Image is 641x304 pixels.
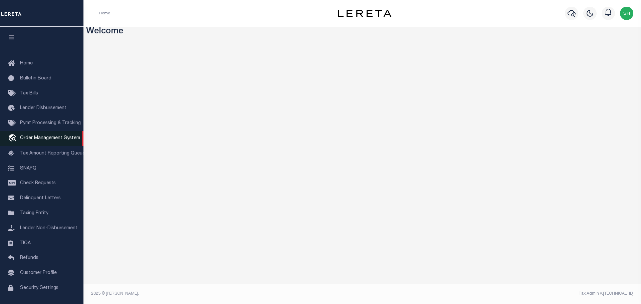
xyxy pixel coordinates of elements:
span: Lender Disbursement [20,106,66,110]
span: Security Settings [20,286,58,290]
span: Customer Profile [20,271,57,275]
img: svg+xml;base64,PHN2ZyB4bWxucz0iaHR0cDovL3d3dy53My5vcmcvMjAwMC9zdmciIHBvaW50ZXItZXZlbnRzPSJub25lIi... [620,7,633,20]
span: SNAPQ [20,166,36,171]
div: Tax Admin v.[TECHNICAL_ID] [367,291,634,297]
h3: Welcome [86,27,639,37]
img: logo-dark.svg [338,10,391,17]
span: TIQA [20,241,31,245]
span: Check Requests [20,181,56,186]
i: travel_explore [8,134,19,143]
span: Bulletin Board [20,76,51,81]
span: Refunds [20,256,38,260]
span: Tax Bills [20,91,38,96]
span: Taxing Entity [20,211,48,216]
span: Home [20,61,33,66]
div: 2025 © [PERSON_NAME]. [86,291,363,297]
span: Order Management System [20,136,80,140]
span: Tax Amount Reporting Queue [20,151,85,156]
span: Delinquent Letters [20,196,61,201]
span: Pymt Processing & Tracking [20,121,81,125]
li: Home [99,10,110,16]
span: Lender Non-Disbursement [20,226,77,231]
